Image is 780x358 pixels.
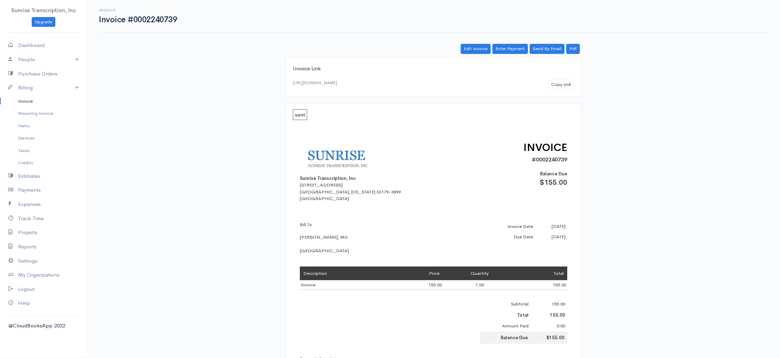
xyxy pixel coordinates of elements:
p: Bill To [300,221,422,228]
td: $155.00 [531,332,567,344]
td: Description [300,266,391,280]
span: #0002240739 [532,156,567,163]
td: Total [516,266,567,280]
div: @CloudBooksApp 2022 [8,322,79,330]
div: [STREET_ADDRESS] [GEOGRAPHIC_DATA], [US_STATE] 33179-3899 [GEOGRAPHIC_DATA] [300,182,422,202]
h6: Invoice [99,8,177,12]
td: Invoice Date [480,221,535,232]
span: $155.00 [539,178,567,187]
td: 155.00 [516,280,567,290]
div: [URL][DOMAIN_NAME] [293,80,337,86]
span: INVOICE [523,141,567,154]
td: Invoice [300,280,391,290]
div: [PERSON_NAME], MD [GEOGRAPHIC_DATA] [300,221,422,254]
td: Due Date [480,232,535,242]
td: 1.00 [443,280,516,290]
b: 155.00 [550,312,565,318]
td: Quantity [443,266,516,280]
span: Sunrise Transcription, Inc [11,7,76,14]
td: 155.00 [531,299,567,310]
a: Edit Invoice [461,44,491,54]
a: Upgrade [32,17,55,27]
a: Pdf [566,44,580,54]
button: Copy Link [548,80,574,90]
b: Total [517,312,529,318]
a: Send By Email [530,44,564,54]
span: sent [293,109,307,120]
td: Amount Paid [480,320,531,332]
b: Sunrise Transcription, Inc [300,175,356,181]
td: [DATE] [535,221,567,232]
td: Balance Due [480,332,531,344]
td: [DATE] [535,232,567,242]
img: logo-41.gif [300,140,387,175]
div: Invoice Link [293,65,574,73]
td: 155.00 [391,280,443,290]
td: Price [391,266,443,280]
a: Enter Payment [492,44,528,54]
td: 0.00 [531,320,567,332]
span: Balance Due [540,171,567,177]
h1: Invoice #0002240739 [99,15,177,24]
td: Subtotal [480,299,531,310]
